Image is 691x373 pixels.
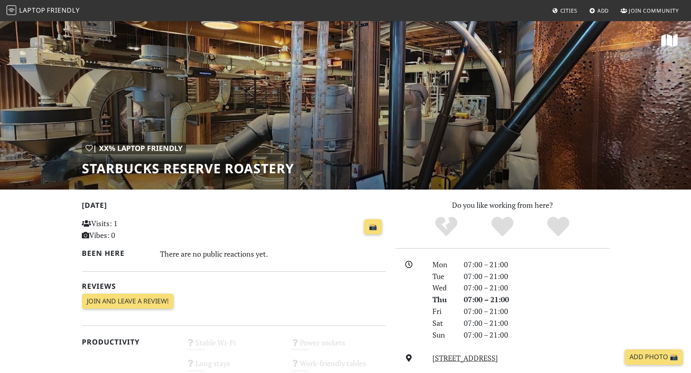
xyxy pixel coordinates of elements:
[459,305,614,317] div: 07:00 – 21:00
[286,336,390,357] div: Power sockets
[82,338,177,346] h2: Productivity
[160,247,386,260] div: There are no public reactions yet.
[629,7,679,14] span: Join Community
[7,5,16,15] img: LaptopFriendly
[82,201,386,213] h2: [DATE]
[597,7,609,14] span: Add
[395,199,610,211] p: Do you like working from here?
[459,317,614,329] div: 07:00 – 21:00
[617,3,682,18] a: Join Community
[428,270,458,282] div: Tue
[82,142,186,154] div: | XX% Laptop Friendly
[586,3,612,18] a: Add
[474,216,531,238] div: Yes
[459,270,614,282] div: 07:00 – 21:00
[459,282,614,294] div: 07:00 – 21:00
[625,349,683,365] a: Add Photo 📸
[530,216,586,238] div: Definitely!
[428,294,458,305] div: Thu
[82,218,177,241] p: Visits: 1 Vibes: 0
[428,329,458,341] div: Sun
[432,353,498,363] a: [STREET_ADDRESS]
[82,282,386,290] h2: Reviews
[19,6,46,15] span: Laptop
[459,259,614,270] div: 07:00 – 21:00
[418,216,474,238] div: No
[82,294,173,309] a: Join and leave a review!
[428,317,458,329] div: Sat
[459,329,614,341] div: 07:00 – 21:00
[82,161,294,176] h1: Starbucks Reserve Roastery
[181,336,286,357] div: Stable Wi-Fi
[428,259,458,270] div: Mon
[364,219,382,235] a: 📸
[560,7,577,14] span: Cities
[82,249,151,257] h2: Been here
[428,282,458,294] div: Wed
[459,294,614,305] div: 07:00 – 21:00
[47,6,79,15] span: Friendly
[7,4,80,18] a: LaptopFriendly LaptopFriendly
[428,305,458,317] div: Fri
[549,3,581,18] a: Cities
